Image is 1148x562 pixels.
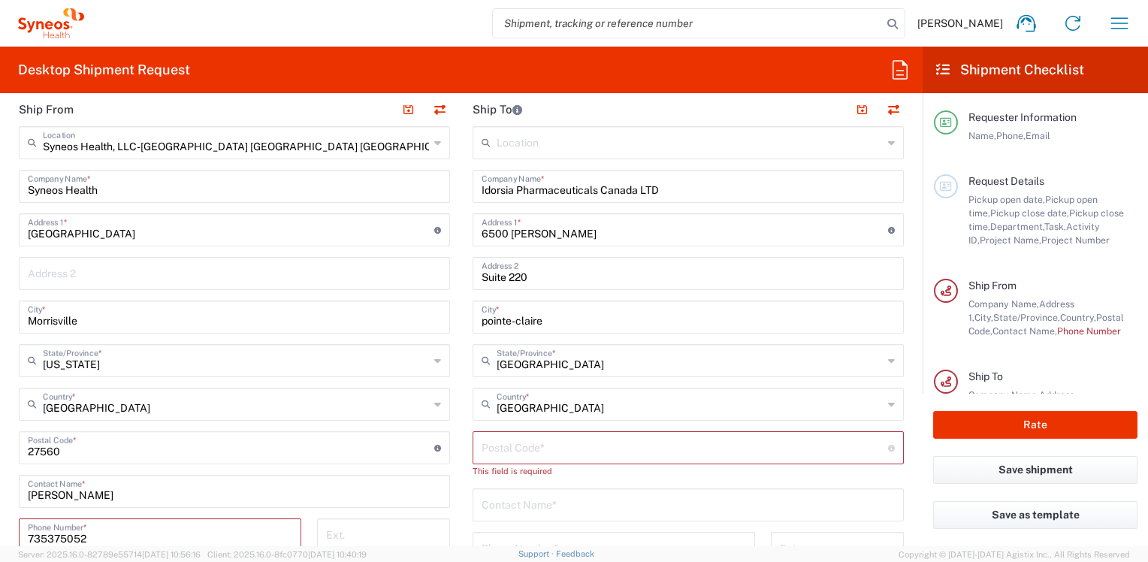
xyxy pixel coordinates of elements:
[1041,234,1110,246] span: Project Number
[308,550,367,559] span: [DATE] 10:40:19
[974,312,993,323] span: City,
[1044,221,1066,232] span: Task,
[992,325,1057,337] span: Contact Name,
[968,370,1003,382] span: Ship To
[968,111,1077,123] span: Requester Information
[990,221,1044,232] span: Department,
[1057,325,1121,337] span: Phone Number
[1060,312,1096,323] span: Country,
[899,548,1130,561] span: Copyright © [DATE]-[DATE] Agistix Inc., All Rights Reserved
[473,102,522,117] h2: Ship To
[936,61,1084,79] h2: Shipment Checklist
[518,549,556,558] a: Support
[556,549,594,558] a: Feedback
[996,130,1026,141] span: Phone,
[142,550,201,559] span: [DATE] 10:56:16
[968,279,1017,292] span: Ship From
[968,298,1039,310] span: Company Name,
[968,130,996,141] span: Name,
[980,234,1041,246] span: Project Name,
[993,312,1060,323] span: State/Province,
[18,61,190,79] h2: Desktop Shipment Request
[473,464,904,478] div: This field is required
[19,102,74,117] h2: Ship From
[207,550,367,559] span: Client: 2025.16.0-8fc0770
[968,194,1045,205] span: Pickup open date,
[968,175,1044,187] span: Request Details
[1026,130,1050,141] span: Email
[933,501,1137,529] button: Save as template
[968,389,1039,400] span: Company Name,
[990,207,1069,219] span: Pickup close date,
[917,17,1003,30] span: [PERSON_NAME]
[18,550,201,559] span: Server: 2025.16.0-82789e55714
[493,9,882,38] input: Shipment, tracking or reference number
[933,411,1137,439] button: Rate
[933,456,1137,484] button: Save shipment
